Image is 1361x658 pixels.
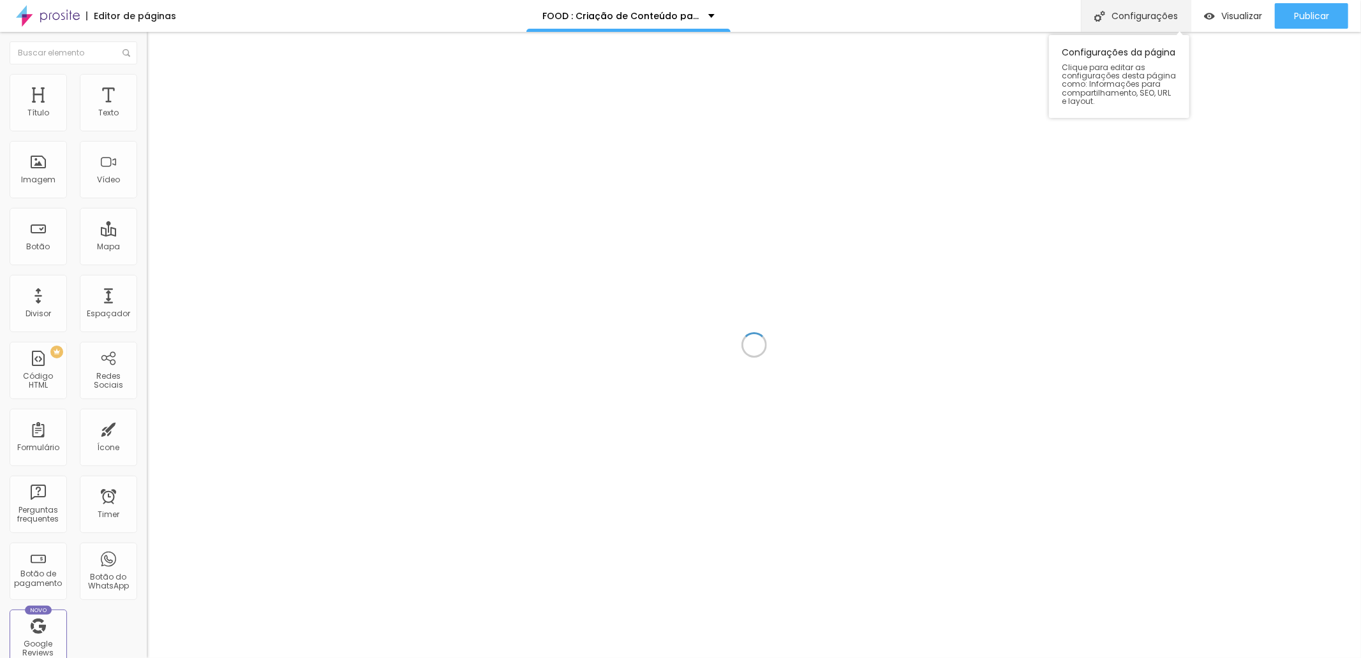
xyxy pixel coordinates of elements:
span: Visualizar [1221,11,1262,21]
div: Botão [27,242,50,251]
div: Divisor [26,309,51,318]
div: Perguntas frequentes [13,506,63,524]
img: Icone [123,49,130,57]
div: Código HTML [13,372,63,390]
div: Botão de pagamento [13,569,63,588]
div: Novo [25,606,52,615]
div: Ícone [98,443,120,452]
div: Botão do WhatsApp [83,573,133,591]
img: view-1.svg [1204,11,1215,22]
button: Visualizar [1191,3,1275,29]
input: Buscar elemento [10,41,137,64]
img: Icone [1094,11,1105,22]
div: Configurações da página [1049,35,1189,118]
div: Timer [98,510,119,519]
div: Mapa [97,242,120,251]
button: Publicar [1275,3,1348,29]
div: Editor de páginas [86,11,176,20]
div: Título [27,108,49,117]
div: Formulário [17,443,59,452]
div: Espaçador [87,309,130,318]
p: FOOD : Criação de Conteúdo para Restaurantes : [542,11,699,20]
div: Google Reviews [13,640,63,658]
div: Vídeo [97,175,120,184]
div: Texto [98,108,119,117]
span: Clique para editar as configurações desta página como: Informações para compartilhamento, SEO, UR... [1062,63,1177,105]
div: Imagem [21,175,56,184]
span: Publicar [1294,11,1329,21]
div: Redes Sociais [83,372,133,390]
